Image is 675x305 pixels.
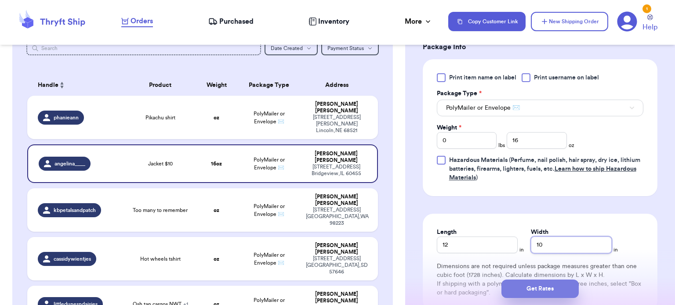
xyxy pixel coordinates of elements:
span: PolyMailer or Envelope ✉️ [446,104,520,112]
th: Address [301,75,378,96]
button: Get Rates [501,280,579,298]
span: PolyMailer or Envelope ✉️ [254,157,285,170]
div: [PERSON_NAME] [PERSON_NAME] [306,101,367,114]
button: Copy Customer Link [448,12,526,31]
span: Too many to remember [133,207,188,214]
div: [PERSON_NAME] [PERSON_NAME] [306,151,367,164]
span: PolyMailer or Envelope ✉️ [254,252,285,266]
button: Payment Status [321,41,379,55]
div: [PERSON_NAME] [PERSON_NAME] [306,291,367,304]
span: (Perfume, nail polish, hair spray, dry ice, lithium batteries, firearms, lighters, fuels, etc. ) [449,157,640,181]
span: angelina____ [54,160,85,167]
span: Purchased [219,16,254,27]
div: [STREET_ADDRESS] [GEOGRAPHIC_DATA] , WA 98223 [306,207,367,226]
label: Width [531,228,548,237]
th: Product [125,75,196,96]
span: Print username on label [534,73,599,82]
span: Orders [131,16,153,26]
span: PolyMailer or Envelope ✉️ [254,111,285,124]
span: lbs [498,142,505,149]
span: PolyMailer or Envelope ✉️ [254,204,285,217]
button: Sort ascending [58,80,65,90]
span: phanieann [54,114,79,121]
label: Length [437,228,457,237]
div: Dimensions are not required unless package measures greater than one cubic foot (1728 inches). Ca... [437,262,643,297]
strong: oz [214,256,219,262]
strong: oz [214,208,219,213]
span: in [519,246,524,253]
div: 1 [642,4,651,13]
button: PolyMailer or Envelope ✉️ [437,100,643,116]
span: Inventory [318,16,349,27]
span: Handle [38,81,58,90]
th: Package Type [238,75,301,96]
button: New Shipping Order [531,12,608,31]
div: [PERSON_NAME] [PERSON_NAME] [306,194,367,207]
a: 1 [617,11,637,32]
span: in [613,246,618,253]
strong: 16 oz [211,161,222,166]
span: Print item name on label [449,73,516,82]
span: cassidywientjes [54,255,91,262]
input: Search [26,41,261,55]
div: More [405,16,432,27]
div: [PERSON_NAME] [PERSON_NAME] [306,242,367,255]
a: Inventory [308,16,349,27]
strong: oz [214,115,219,120]
span: Hot wheels tshirt [140,255,181,262]
a: Orders [121,16,153,27]
a: Purchased [208,16,254,27]
label: Weight [437,123,461,132]
span: Hazardous Materials [449,157,508,163]
label: Package Type [437,89,482,98]
button: Date Created [265,41,318,55]
div: [STREET_ADDRESS] Bridgeview , IL 60455 [306,164,367,177]
th: Weight [196,75,238,96]
div: [STREET_ADDRESS][PERSON_NAME] Lincoln , NE 68521 [306,114,367,134]
h3: Package Info [423,42,657,52]
span: kbpetalsandpatch [54,207,96,214]
div: [STREET_ADDRESS] [GEOGRAPHIC_DATA] , SD 57646 [306,255,367,275]
span: Pikachu shirt [145,114,175,121]
span: oz [569,142,574,149]
span: Date Created [271,46,303,51]
span: Jacket $10 [148,160,173,167]
a: Help [642,14,657,32]
span: Help [642,22,657,32]
span: Payment Status [327,46,364,51]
